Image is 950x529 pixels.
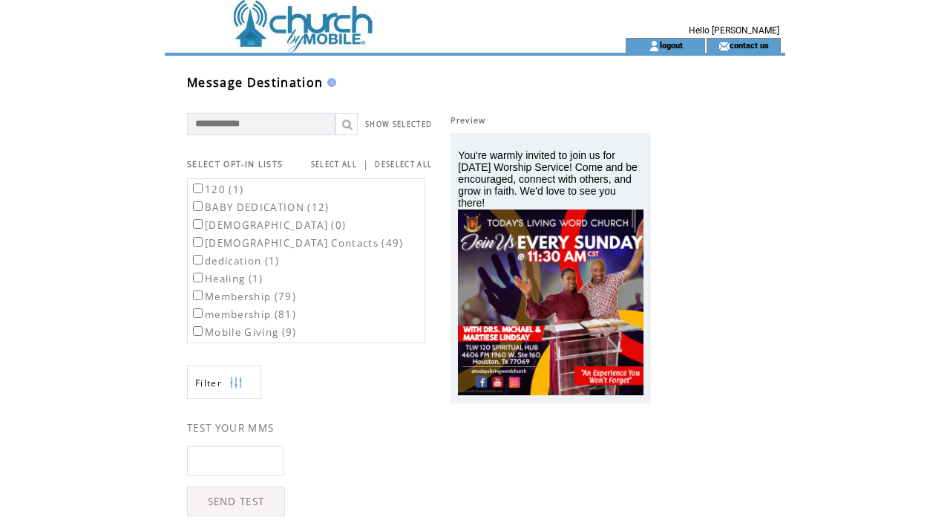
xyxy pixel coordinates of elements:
a: logout [660,40,683,50]
label: [DEMOGRAPHIC_DATA] Contacts (49) [190,236,404,250]
input: BABY DEDICATION (12) [193,201,203,211]
input: Mobile Giving (9) [193,326,203,336]
input: [DEMOGRAPHIC_DATA] Contacts (49) [193,237,203,247]
a: Filter [187,366,261,399]
input: [DEMOGRAPHIC_DATA] (0) [193,219,203,229]
img: help.gif [323,78,336,87]
span: You're warmly invited to join us for [DATE] Worship Service! Come and be encouraged, connect with... [458,149,637,209]
input: Membership (79) [193,291,203,300]
input: membership (81) [193,308,203,318]
img: account_icon.gif [649,40,660,52]
img: contact_us_icon.gif [718,40,730,52]
a: SELECT ALL [311,160,357,169]
label: Healing (1) [190,272,263,285]
a: SHOW SELECTED [365,120,432,129]
img: filters.png [229,366,243,400]
label: BABY DEDICATION (12) [190,201,330,214]
input: 120 (1) [193,184,203,193]
input: dedication (1) [193,255,203,264]
span: Hello [PERSON_NAME] [689,25,779,36]
span: | [363,158,369,171]
label: Membership (79) [190,290,296,303]
span: Message Destination [187,74,323,91]
label: 120 (1) [190,183,243,196]
a: SEND TEST [187,487,285,516]
label: dedication (1) [190,254,280,267]
input: Healing (1) [193,273,203,282]
a: DESELECT ALL [375,160,432,169]
label: membership (81) [190,308,296,321]
span: TEST YOUR MMS [187,421,274,435]
label: [DEMOGRAPHIC_DATA] (0) [190,218,346,232]
label: Mobile Giving (9) [190,325,297,339]
a: contact us [730,40,769,50]
span: Preview [451,115,485,126]
span: Show filters [195,377,222,389]
span: SELECT OPT-IN LISTS [187,159,283,169]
